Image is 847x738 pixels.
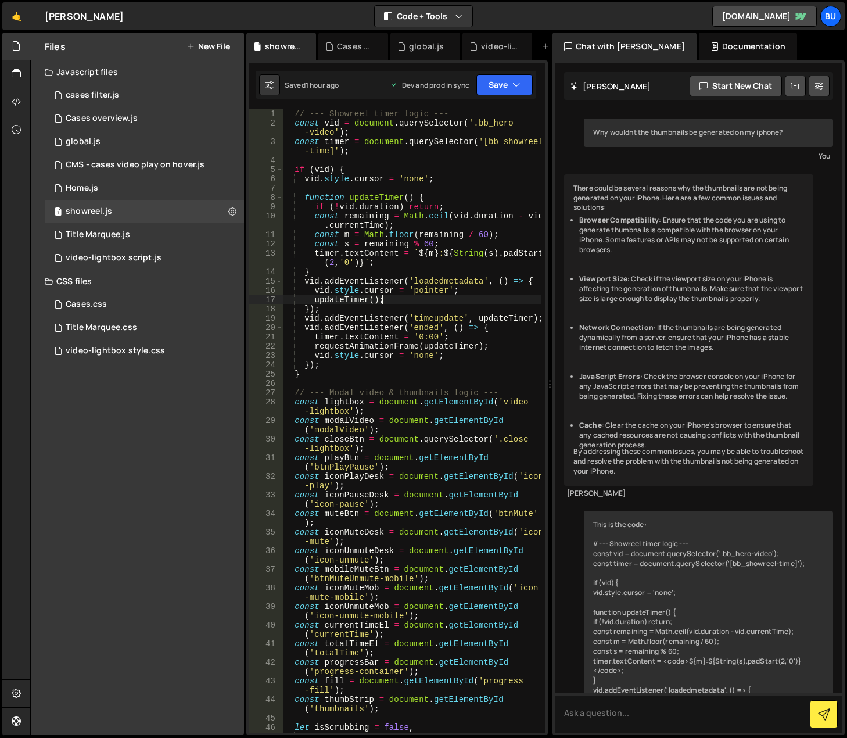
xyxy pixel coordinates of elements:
a: [DOMAIN_NAME] [712,6,817,27]
div: 14 [249,267,283,277]
div: 10 [249,212,283,230]
div: showreel.js [45,200,244,223]
div: CMS - cases video play on hover.js [66,160,204,170]
div: Title Marquee.css [66,323,137,333]
div: [PERSON_NAME] [567,489,810,499]
div: 15 [249,277,283,286]
div: 9 [249,202,283,212]
div: 35 [249,528,283,546]
div: 3 [249,137,283,156]
div: 1 [249,109,283,119]
div: New File [541,41,590,52]
div: 29 [249,416,283,435]
div: 37 [249,565,283,583]
div: 41 [249,639,283,658]
button: New File [186,42,230,51]
div: CSS files [31,270,244,293]
div: video-lightbox style.css [45,339,244,363]
li: : Clear the cache on your iPhone's browser to ensure that any cached resources are not causing co... [579,421,804,450]
a: 🤙 [2,2,31,30]
div: 36 [249,546,283,565]
div: 42 [249,658,283,676]
li: : Check if the viewport size on your iPhone is affecting the generation of thumbnails. Make sure ... [579,274,804,303]
div: 13 [249,249,283,267]
strong: Browser Compatibility [579,215,659,225]
div: 22 [249,342,283,351]
div: cases filter.js [66,90,119,101]
div: 38 [249,583,283,602]
h2: [PERSON_NAME] [570,81,651,92]
button: Save [476,74,533,95]
li: : If the thumbnails are being generated dynamically from a server, ensure that your iPhone has a ... [579,323,804,352]
div: video-lightbox script.js [66,253,161,263]
div: 26 [249,379,283,388]
a: Bu [820,6,841,27]
button: Code + Tools [375,6,472,27]
div: 19 [249,314,283,323]
div: showreel.js [66,206,112,217]
strong: JavaScript Errors [579,371,640,381]
div: 24 [249,360,283,370]
strong: Cache [579,420,602,430]
div: 5 [249,165,283,174]
div: Chat with [PERSON_NAME] [552,33,697,60]
div: 40 [249,621,283,639]
div: 31 [249,453,283,472]
div: 34 [249,509,283,528]
div: 33 [249,490,283,509]
div: Documentation [699,33,797,60]
div: 16080/43930.css [45,316,244,339]
div: 16080/43931.js [45,223,244,246]
div: Javascript files [31,60,244,84]
h2: Files [45,40,66,53]
div: 16 [249,286,283,295]
div: Why wouldnt the thumbnails be generated on my iphone? [584,119,833,147]
div: 2 [249,119,283,137]
div: 7 [249,184,283,193]
div: video-lightbox script.js [45,246,244,270]
div: 16080/46119.js [45,107,244,130]
div: 25 [249,370,283,379]
div: 16080/44245.js [45,84,244,107]
strong: Network Connection [579,323,654,332]
div: 30 [249,435,283,453]
div: Cases overview.js [66,113,138,124]
div: 12 [249,239,283,249]
div: 39 [249,602,283,621]
li: : Check the browser console on your iPhone for any JavaScript errors that may be preventing the t... [579,372,804,401]
div: 23 [249,351,283,360]
div: Cases.css [66,299,107,310]
div: 28 [249,397,283,416]
div: 16080/43141.js [45,153,244,177]
div: There could be several reasons why the thumbnails are not being generated on your iPhone. Here ar... [564,174,813,486]
div: Saved [285,80,339,90]
button: Start new chat [690,76,782,96]
div: 20 [249,323,283,332]
div: 43 [249,676,283,695]
div: You [587,150,830,162]
div: video-lightbox style.css [66,346,165,356]
div: Home.js [66,183,98,194]
div: 4 [249,156,283,165]
div: 45 [249,714,283,723]
div: 1 hour ago [306,80,339,90]
strong: Viewport Size [579,274,627,284]
div: global.js [66,137,101,147]
div: showreel.js [265,41,302,52]
div: 16080/45708.js [45,130,244,153]
div: 11 [249,230,283,239]
div: 16080/45757.css [45,293,244,316]
div: 6 [249,174,283,184]
div: 46 [249,723,283,732]
div: 21 [249,332,283,342]
li: : Ensure that the code you are using to generate thumbnails is compatible with the browser on you... [579,216,804,255]
div: video-lightbox script.js [481,41,518,52]
div: 18 [249,304,283,314]
div: 16080/43136.js [45,177,244,200]
div: Dev and prod in sync [390,80,469,90]
div: Cases overview.js [337,41,374,52]
div: 44 [249,695,283,714]
div: global.js [409,41,444,52]
div: [PERSON_NAME] [45,9,124,23]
